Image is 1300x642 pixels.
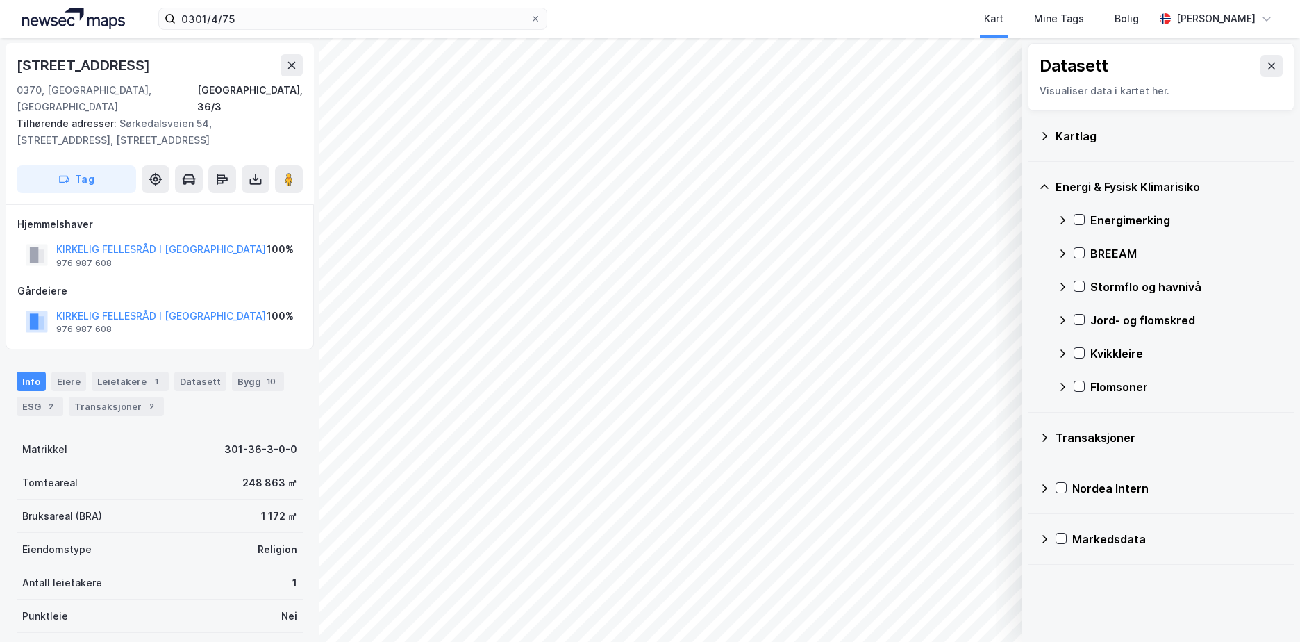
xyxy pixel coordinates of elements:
img: logo.a4113a55bc3d86da70a041830d287a7e.svg [22,8,125,29]
div: 2 [44,400,58,413]
div: Transaksjoner [1056,429,1283,446]
div: Tomteareal [22,475,78,491]
div: Stormflo og havnivå [1090,279,1283,295]
div: Jord- og flomskred [1090,312,1283,329]
div: Flomsoner [1090,379,1283,395]
div: Mine Tags [1034,10,1084,27]
div: Kartlag [1056,128,1283,145]
div: Eiere [51,372,86,391]
div: Gårdeiere [17,283,302,299]
iframe: Chat Widget [1231,575,1300,642]
div: Datasett [1040,55,1108,77]
div: Kvikkleire [1090,345,1283,362]
div: 301-36-3-0-0 [224,441,297,458]
input: Søk på adresse, matrikkel, gårdeiere, leietakere eller personer [176,8,530,29]
div: 976 987 608 [56,324,112,335]
div: 100% [267,308,294,324]
div: Leietakere [92,372,169,391]
div: 1 [149,374,163,388]
div: Datasett [174,372,226,391]
div: Kart [984,10,1003,27]
div: 248 863 ㎡ [242,475,297,491]
div: Markedsdata [1072,531,1283,548]
div: 1 [292,575,297,591]
div: BREEAM [1090,245,1283,262]
div: [PERSON_NAME] [1176,10,1256,27]
div: Eiendomstype [22,541,92,558]
div: Hjemmelshaver [17,216,302,233]
span: Tilhørende adresser: [17,117,119,129]
div: Punktleie [22,608,68,625]
div: 0370, [GEOGRAPHIC_DATA], [GEOGRAPHIC_DATA] [17,82,197,115]
div: Antall leietakere [22,575,102,591]
div: 100% [267,241,294,258]
div: Energi & Fysisk Klimarisiko [1056,179,1283,195]
div: Visualiser data i kartet her. [1040,83,1283,99]
div: [GEOGRAPHIC_DATA], 36/3 [197,82,303,115]
div: 976 987 608 [56,258,112,269]
div: Bruksareal (BRA) [22,508,102,525]
div: [STREET_ADDRESS] [17,54,153,76]
button: Tag [17,165,136,193]
div: 2 [144,400,158,413]
div: 1 172 ㎡ [261,508,297,525]
div: Transaksjoner [69,397,164,416]
div: Matrikkel [22,441,67,458]
div: Bygg [232,372,284,391]
div: 10 [264,374,278,388]
div: ESG [17,397,63,416]
div: Sørkedalsveien 54, [STREET_ADDRESS], [STREET_ADDRESS] [17,115,292,149]
div: Info [17,372,46,391]
div: Energimerking [1090,212,1283,229]
div: Bolig [1115,10,1139,27]
div: Nordea Intern [1072,480,1283,497]
div: Religion [258,541,297,558]
div: Nei [281,608,297,625]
